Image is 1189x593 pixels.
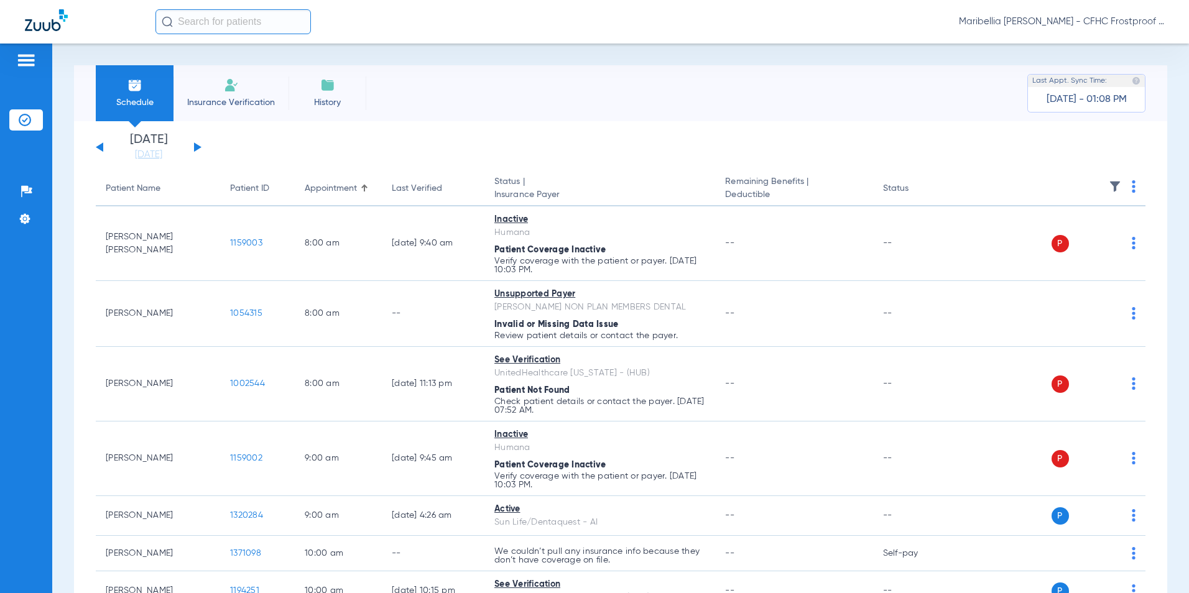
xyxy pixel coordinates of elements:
[494,516,705,529] div: Sun Life/Dentaquest - AI
[230,549,261,558] span: 1371098
[959,16,1164,28] span: Maribellia [PERSON_NAME] - CFHC Frostproof Dental
[1052,450,1069,467] span: P
[183,96,279,109] span: Insurance Verification
[96,421,220,496] td: [PERSON_NAME]
[494,354,705,367] div: See Verification
[1032,75,1107,87] span: Last Appt. Sync Time:
[1047,93,1127,106] span: [DATE] - 01:08 PM
[96,496,220,536] td: [PERSON_NAME]
[725,239,734,247] span: --
[96,281,220,347] td: [PERSON_NAME]
[295,496,382,536] td: 9:00 AM
[494,320,618,329] span: Invalid or Missing Data Issue
[1052,375,1069,393] span: P
[392,182,442,195] div: Last Verified
[230,182,285,195] div: Patient ID
[873,172,957,206] th: Status
[1132,76,1140,85] img: last sync help info
[382,496,484,536] td: [DATE] 4:26 AM
[96,536,220,571] td: [PERSON_NAME]
[155,9,311,34] input: Search for patients
[873,281,957,347] td: --
[230,309,262,318] span: 1054315
[106,182,210,195] div: Patient Name
[305,182,372,195] div: Appointment
[298,96,357,109] span: History
[1132,452,1136,464] img: group-dot-blue.svg
[111,134,186,161] li: [DATE]
[873,347,957,421] td: --
[494,503,705,516] div: Active
[715,172,872,206] th: Remaining Benefits |
[1132,180,1136,193] img: group-dot-blue.svg
[230,379,265,388] span: 1002544
[25,9,68,31] img: Zuub Logo
[725,454,734,462] span: --
[127,78,142,93] img: Schedule
[494,461,606,469] span: Patient Coverage Inactive
[725,188,863,201] span: Deductible
[725,309,734,318] span: --
[484,172,715,206] th: Status |
[1132,307,1136,319] img: group-dot-blue.svg
[230,511,263,520] span: 1320284
[494,547,705,564] p: We couldn’t pull any insurance info because they don’t have coverage on file.
[1109,180,1121,193] img: filter.svg
[295,206,382,281] td: 8:00 AM
[106,182,160,195] div: Patient Name
[873,206,957,281] td: --
[873,536,957,571] td: Self-pay
[494,188,705,201] span: Insurance Payer
[494,472,705,489] p: Verify coverage with the patient or payer. [DATE] 10:03 PM.
[105,96,164,109] span: Schedule
[494,226,705,239] div: Humana
[295,421,382,496] td: 9:00 AM
[873,421,957,496] td: --
[96,347,220,421] td: [PERSON_NAME]
[494,331,705,340] p: Review patient details or contact the payer.
[162,16,173,27] img: Search Icon
[111,149,186,161] a: [DATE]
[392,182,474,195] div: Last Verified
[230,454,262,462] span: 1159002
[494,441,705,454] div: Humana
[1127,533,1189,593] iframe: Chat Widget
[230,239,262,247] span: 1159003
[494,301,705,314] div: [PERSON_NAME] NON PLAN MEMBERS DENTAL
[494,367,705,380] div: UnitedHealthcare [US_STATE] - (HUB)
[494,213,705,226] div: Inactive
[1052,235,1069,252] span: P
[494,246,606,254] span: Patient Coverage Inactive
[725,379,734,388] span: --
[494,578,705,591] div: See Verification
[382,281,484,347] td: --
[494,257,705,274] p: Verify coverage with the patient or payer. [DATE] 10:03 PM.
[725,549,734,558] span: --
[382,421,484,496] td: [DATE] 9:45 AM
[382,206,484,281] td: [DATE] 9:40 AM
[224,78,239,93] img: Manual Insurance Verification
[725,511,734,520] span: --
[320,78,335,93] img: History
[382,536,484,571] td: --
[295,536,382,571] td: 10:00 AM
[494,428,705,441] div: Inactive
[96,206,220,281] td: [PERSON_NAME] [PERSON_NAME]
[1132,377,1136,390] img: group-dot-blue.svg
[230,182,269,195] div: Patient ID
[382,347,484,421] td: [DATE] 11:13 PM
[1052,507,1069,525] span: P
[16,53,36,68] img: hamburger-icon
[494,397,705,415] p: Check patient details or contact the payer. [DATE] 07:52 AM.
[1132,237,1136,249] img: group-dot-blue.svg
[295,347,382,421] td: 8:00 AM
[873,496,957,536] td: --
[494,386,570,395] span: Patient Not Found
[305,182,357,195] div: Appointment
[494,288,705,301] div: Unsupported Payer
[295,281,382,347] td: 8:00 AM
[1132,509,1136,522] img: group-dot-blue.svg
